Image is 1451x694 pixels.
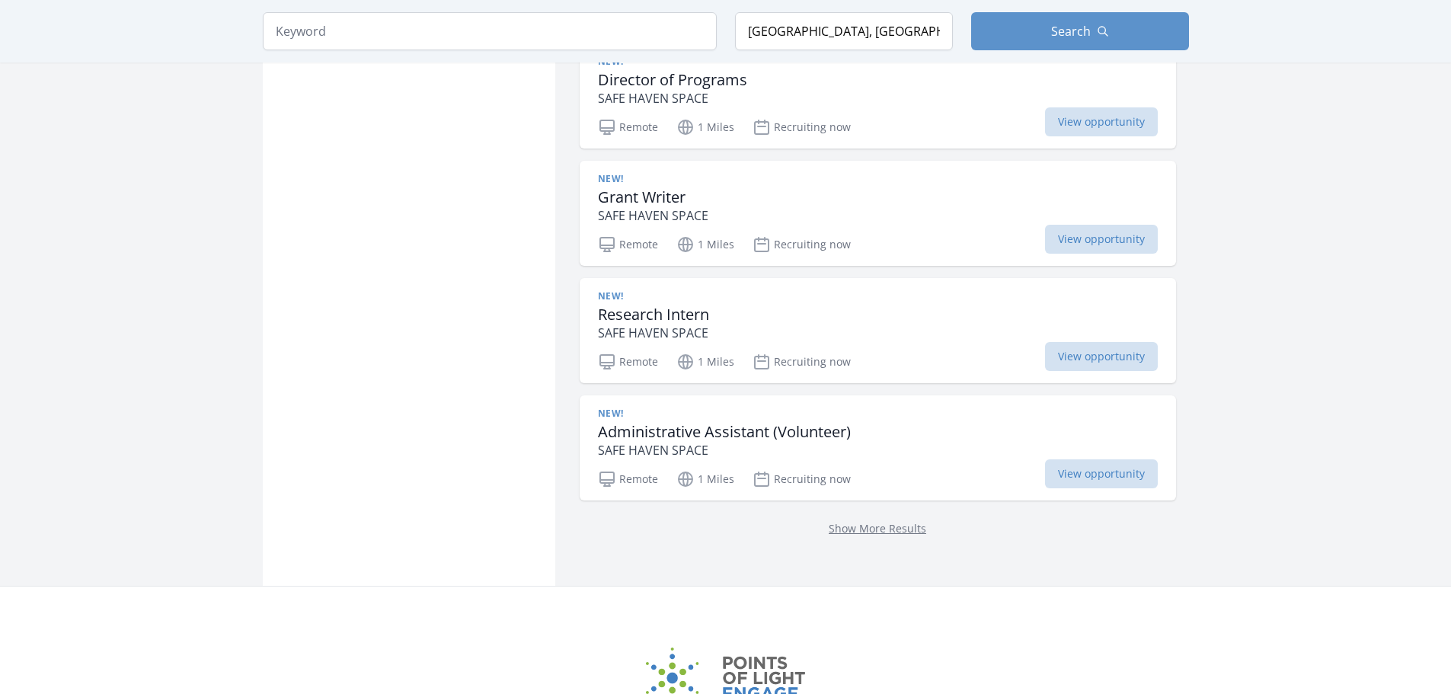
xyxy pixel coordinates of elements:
a: New! Grant Writer SAFE HAVEN SPACE Remote 1 Miles Recruiting now View opportunity [580,161,1176,266]
span: View opportunity [1045,342,1158,371]
span: View opportunity [1045,107,1158,136]
span: New! [598,408,624,420]
p: Recruiting now [753,353,851,371]
h3: Research Intern [598,305,709,324]
p: SAFE HAVEN SPACE [598,206,708,225]
p: 1 Miles [676,353,734,371]
p: 1 Miles [676,118,734,136]
a: New! Administrative Assistant (Volunteer) SAFE HAVEN SPACE Remote 1 Miles Recruiting now View opp... [580,395,1176,501]
h3: Grant Writer [598,188,708,206]
p: Recruiting now [753,235,851,254]
h3: Administrative Assistant (Volunteer) [598,423,851,441]
span: New! [598,290,624,302]
h3: Director of Programs [598,71,747,89]
p: Remote [598,353,658,371]
p: Remote [598,470,658,488]
input: Location [735,12,953,50]
a: New! Research Intern SAFE HAVEN SPACE Remote 1 Miles Recruiting now View opportunity [580,278,1176,383]
input: Keyword [263,12,717,50]
a: New! Director of Programs SAFE HAVEN SPACE Remote 1 Miles Recruiting now View opportunity [580,43,1176,149]
button: Search [971,12,1189,50]
span: Search [1051,22,1091,40]
p: Remote [598,118,658,136]
p: 1 Miles [676,470,734,488]
a: Show More Results [829,521,926,536]
span: New! [598,173,624,185]
span: View opportunity [1045,225,1158,254]
span: View opportunity [1045,459,1158,488]
p: Recruiting now [753,118,851,136]
p: SAFE HAVEN SPACE [598,89,747,107]
p: Recruiting now [753,470,851,488]
p: SAFE HAVEN SPACE [598,324,709,342]
p: Remote [598,235,658,254]
p: 1 Miles [676,235,734,254]
p: SAFE HAVEN SPACE [598,441,851,459]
